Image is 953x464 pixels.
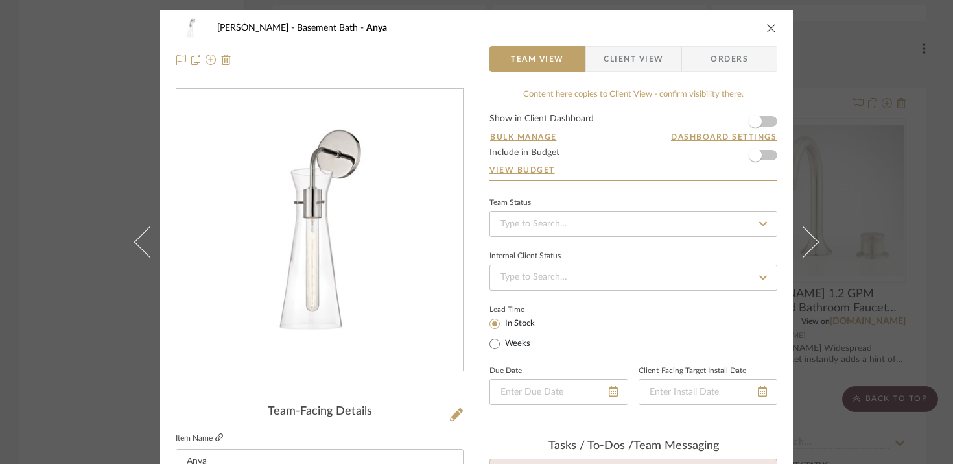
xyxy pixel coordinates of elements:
div: 0 [176,90,463,371]
span: Orders [696,46,762,72]
label: In Stock [502,318,535,330]
span: [PERSON_NAME] [217,23,297,32]
button: close [766,22,777,34]
img: 27b7259c-6571-45ff-a4f8-4475fd381f65_436x436.jpg [179,90,460,371]
div: Team-Facing Details [176,405,464,419]
span: Client View [604,46,663,72]
input: Enter Due Date [489,379,628,405]
img: Remove from project [221,55,231,65]
label: Due Date [489,368,522,374]
div: team Messaging [489,439,777,454]
span: Tasks / To-Dos / [548,440,633,452]
label: Lead Time [489,304,556,315]
button: Bulk Manage [489,131,558,143]
mat-radio-group: Select item type [489,315,556,352]
input: Type to Search… [489,265,777,291]
label: Client-Facing Target Install Date [639,368,746,374]
label: Item Name [176,433,223,444]
span: Basement Bath [297,23,366,32]
div: Content here copies to Client View - confirm visibility there. [489,88,777,101]
button: Dashboard Settings [670,131,777,143]
img: 27b7259c-6571-45ff-a4f8-4475fd381f65_48x40.jpg [176,15,207,41]
div: Internal Client Status [489,253,561,260]
div: Team Status [489,200,531,206]
input: Type to Search… [489,211,777,237]
span: Anya [366,23,387,32]
a: View Budget [489,165,777,175]
label: Weeks [502,338,530,350]
span: Team View [511,46,564,72]
input: Enter Install Date [639,379,777,405]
